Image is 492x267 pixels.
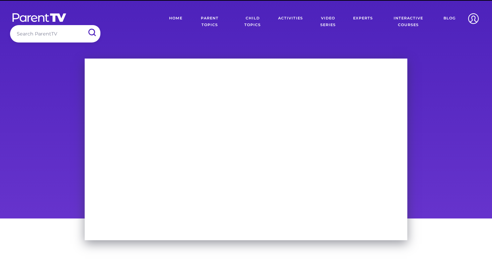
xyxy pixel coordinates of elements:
a: Child Topics [232,10,273,33]
p: To see the whole thing, rent or subscribe. [104,72,215,82]
img: Account [465,10,482,27]
a: Activities [273,10,308,33]
input: Submit [83,25,100,40]
a: Home [164,10,187,33]
p: You're watching a free clip. [89,63,165,73]
a: Experts [348,10,378,33]
img: parenttv-logo-white.4c85aaf.svg [12,13,67,22]
a: Interactive Courses [378,10,438,33]
a: Blog [438,10,461,33]
input: Search ParentTV [10,25,100,42]
a: Parent Topics [187,10,232,33]
a: Video Series [308,10,348,33]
